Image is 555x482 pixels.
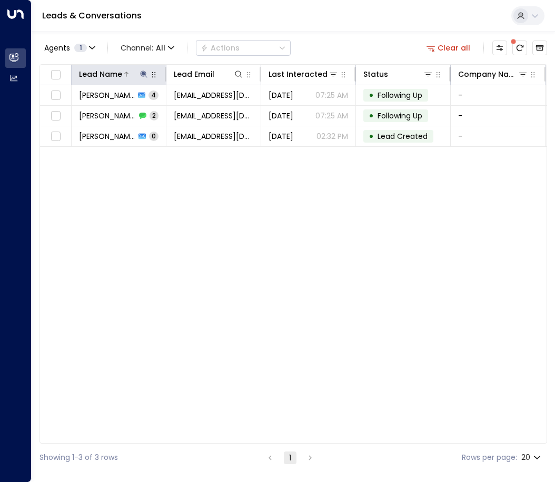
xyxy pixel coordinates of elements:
span: Steven Shaw [79,111,136,121]
button: page 1 [284,451,296,464]
div: Last Interacted [269,68,328,81]
div: Status [363,68,433,81]
span: Toggle select row [49,89,62,102]
div: Lead Name [79,68,122,81]
label: Rows per page: [462,452,517,463]
span: Toggle select all [49,68,62,82]
div: Company Name [458,68,528,81]
span: Aug 25, 2025 [269,111,293,121]
a: Leads & Conversations [42,9,142,22]
span: Lead Created [378,131,428,142]
span: Yesterday [269,90,293,101]
span: kau@hotmail.com [174,131,253,142]
div: Lead Name [79,68,149,81]
span: 4 [148,91,158,99]
div: Lead Email [174,68,244,81]
div: • [369,107,374,125]
div: Showing 1-3 of 3 rows [39,452,118,463]
button: Clear all [422,41,475,55]
span: 0 [149,132,158,140]
div: 20 [521,450,543,465]
span: Following Up [378,90,422,101]
button: Customize [492,41,507,55]
td: - [451,106,546,126]
span: Toggle select row [49,109,62,123]
span: kau@hotmail.com [174,111,253,121]
button: Archived Leads [532,41,547,55]
div: Actions [201,43,240,53]
span: 1 [74,44,87,52]
span: kau@hotmail.com [174,90,253,101]
div: Lead Email [174,68,214,81]
span: Following Up [378,111,422,121]
p: 07:25 AM [315,111,348,121]
button: Agents1 [39,41,99,55]
p: 02:32 PM [316,131,348,142]
nav: pagination navigation [263,451,317,464]
div: Status [363,68,388,81]
span: Aug 18, 2025 [269,131,293,142]
button: Channel:All [116,41,179,55]
td: - [451,126,546,146]
p: 07:25 AM [315,90,348,101]
div: Company Name [458,68,518,81]
div: Last Interacted [269,68,339,81]
span: 2 [150,111,158,120]
span: Toggle select row [49,130,62,143]
button: Actions [196,40,291,56]
td: - [451,85,546,105]
div: • [369,127,374,145]
div: Button group with a nested menu [196,40,291,56]
span: Steven Shaw [79,90,135,101]
span: Channel: [116,41,179,55]
span: There are new threads available. Refresh the grid to view the latest updates. [512,41,527,55]
span: All [156,44,165,52]
span: Agents [44,44,70,52]
div: • [369,86,374,104]
span: Steven Shaw [79,131,135,142]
